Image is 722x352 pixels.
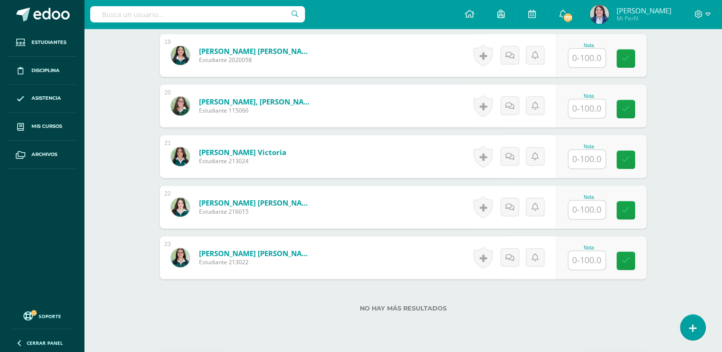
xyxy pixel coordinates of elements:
[11,309,73,322] a: Soporte
[39,313,61,320] span: Soporte
[31,39,66,46] span: Estudiantes
[160,305,647,312] label: No hay más resultados
[8,29,76,57] a: Estudiantes
[199,97,314,106] a: [PERSON_NAME], [PERSON_NAME]
[8,85,76,113] a: Asistencia
[568,195,610,200] div: Nota
[199,106,314,114] span: Estudiante 115066
[171,248,190,267] img: bc7aaf053fb38c19fa14e0beb531630d.png
[568,144,610,149] div: Nota
[90,6,305,22] input: Busca un usuario...
[616,6,671,15] span: [PERSON_NAME]
[568,251,606,269] input: 0-100.0
[568,43,610,48] div: Nota
[568,150,606,168] input: 0-100.0
[199,56,314,64] span: Estudiante 2020058
[590,5,609,24] img: 7189dd0a2475061f524ba7af0511f049.png
[568,245,610,250] div: Nota
[199,248,314,258] a: [PERSON_NAME] [PERSON_NAME]
[171,96,190,115] img: 7a8bb309cd2690a783a0c444a844ac85.png
[8,113,76,141] a: Mis cursos
[568,93,610,99] div: Nota
[199,147,286,157] a: [PERSON_NAME] Victoria
[199,207,314,216] span: Estudiante 216015
[568,99,606,118] input: 0-100.0
[27,340,63,346] span: Cerrar panel
[568,49,606,67] input: 0-100.0
[171,46,190,65] img: 1044221fe810fcca0147477d1eff99cf.png
[199,157,286,165] span: Estudiante 213024
[199,46,314,56] a: [PERSON_NAME] [PERSON_NAME]
[171,197,190,217] img: a8c8a8afd4935d5c74b7f82ac1e75ad7.png
[31,123,62,130] span: Mis cursos
[616,14,671,22] span: Mi Perfil
[199,258,314,266] span: Estudiante 213022
[31,151,57,158] span: Archivos
[199,198,314,207] a: [PERSON_NAME] [PERSON_NAME]
[568,200,606,219] input: 0-100.0
[563,12,573,23] span: 771
[31,67,60,74] span: Disciplina
[171,147,190,166] img: efc5564941734ba8ae4ba47e5e755d47.png
[8,141,76,169] a: Archivos
[31,94,61,102] span: Asistencia
[8,57,76,85] a: Disciplina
